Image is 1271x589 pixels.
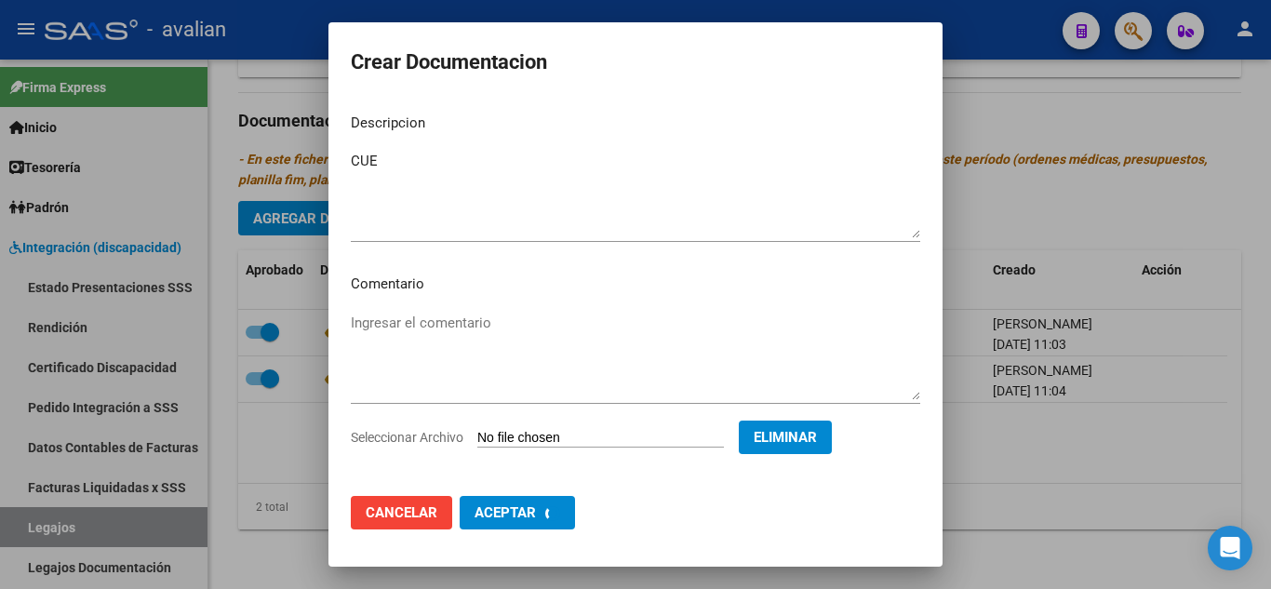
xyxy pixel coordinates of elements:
h2: Crear Documentacion [351,45,920,80]
button: Aceptar [460,496,575,529]
button: Cancelar [351,496,452,529]
span: Cancelar [366,504,437,521]
p: Descripcion [351,113,920,134]
p: Comentario [351,274,920,295]
button: Eliminar [739,421,832,454]
span: Eliminar [754,429,817,446]
span: Aceptar [475,504,536,521]
div: Open Intercom Messenger [1208,526,1252,570]
span: Seleccionar Archivo [351,430,463,445]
